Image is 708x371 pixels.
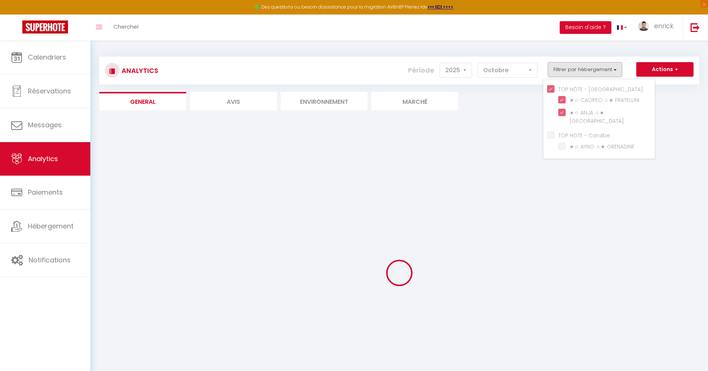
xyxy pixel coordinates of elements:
button: Besoin d'aide ? [560,21,611,34]
span: enrick [654,21,673,31]
span: ★☆ AYNO ☆★ GRENADINE [569,143,634,150]
span: Chercher [113,23,139,31]
label: Période [408,62,434,79]
span: ★☆ ANJA ☆★ [GEOGRAPHIC_DATA] [569,109,624,125]
span: Hébergement [28,221,74,231]
h3: Analytics [120,62,158,79]
span: Réservations [28,86,71,96]
span: Notifications [29,255,71,265]
a: Chercher [108,15,145,41]
img: Super Booking [22,20,68,33]
img: ... [638,21,649,31]
span: Paiements [28,188,63,197]
span: Analytics [28,154,58,163]
li: Avis [190,92,277,110]
button: Filtrer par hébergement [548,62,622,77]
li: General [99,92,186,110]
li: Marché [371,92,458,110]
a: >>> ICI <<<< [427,4,453,10]
button: Actions [636,62,694,77]
img: logout [691,23,700,32]
a: ... enrick [633,15,683,41]
li: Environnement [281,92,368,110]
span: Calendriers [28,52,66,62]
span: Messages [28,120,62,129]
